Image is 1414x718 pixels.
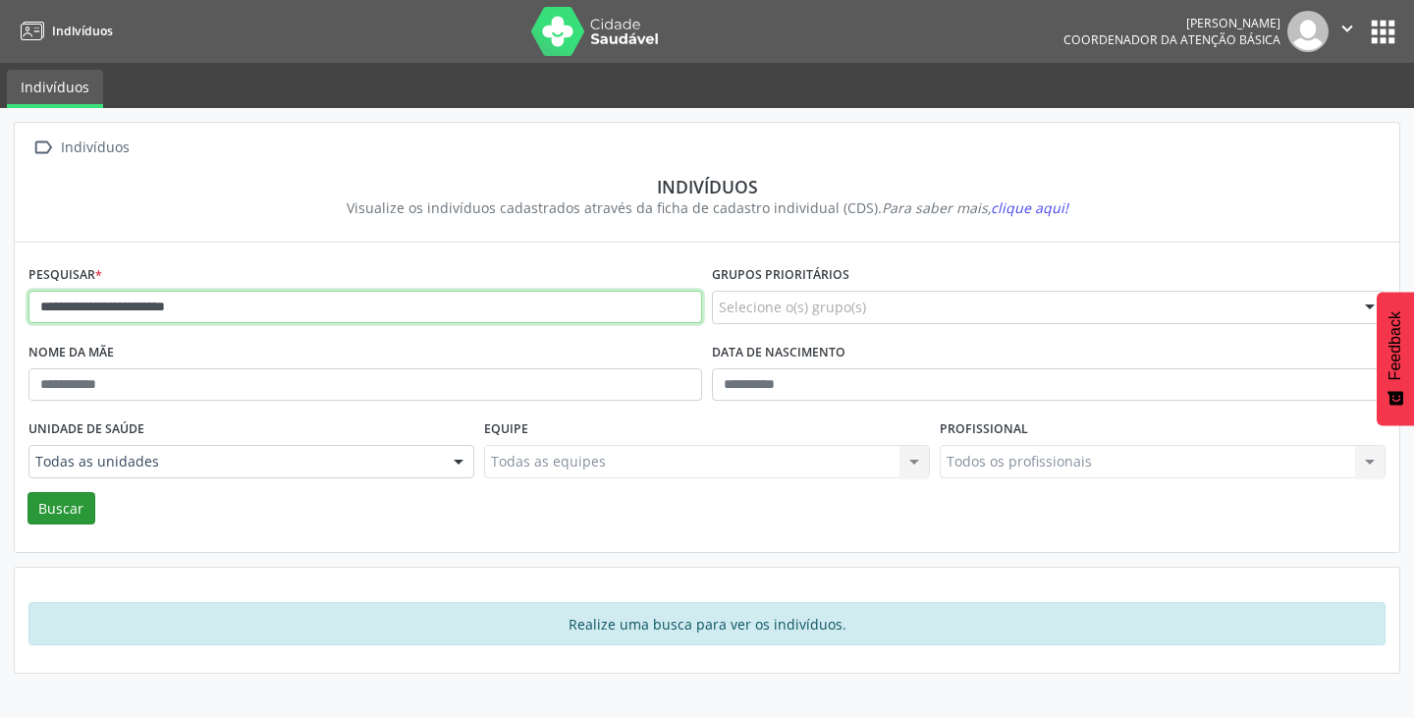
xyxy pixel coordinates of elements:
[28,134,133,162] a:  Indivíduos
[28,414,144,445] label: Unidade de saúde
[1287,11,1329,52] img: img
[1336,18,1358,39] i: 
[940,414,1028,445] label: Profissional
[42,197,1372,218] div: Visualize os indivíduos cadastrados através da ficha de cadastro individual (CDS).
[27,492,95,525] button: Buscar
[712,338,845,368] label: Data de nascimento
[1329,11,1366,52] button: 
[28,602,1386,645] div: Realize uma busca para ver os indivíduos.
[42,176,1372,197] div: Indivíduos
[1366,15,1400,49] button: apps
[484,414,528,445] label: Equipe
[1063,15,1280,31] div: [PERSON_NAME]
[991,198,1068,217] span: clique aqui!
[28,260,102,291] label: Pesquisar
[712,260,849,291] label: Grupos prioritários
[28,134,57,162] i: 
[882,198,1068,217] i: Para saber mais,
[35,452,434,471] span: Todas as unidades
[14,15,113,47] a: Indivíduos
[57,134,133,162] div: Indivíduos
[52,23,113,39] span: Indivíduos
[7,70,103,108] a: Indivíduos
[28,338,114,368] label: Nome da mãe
[719,297,866,317] span: Selecione o(s) grupo(s)
[1063,31,1280,48] span: Coordenador da Atenção Básica
[1377,292,1414,425] button: Feedback - Mostrar pesquisa
[1387,311,1404,380] span: Feedback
